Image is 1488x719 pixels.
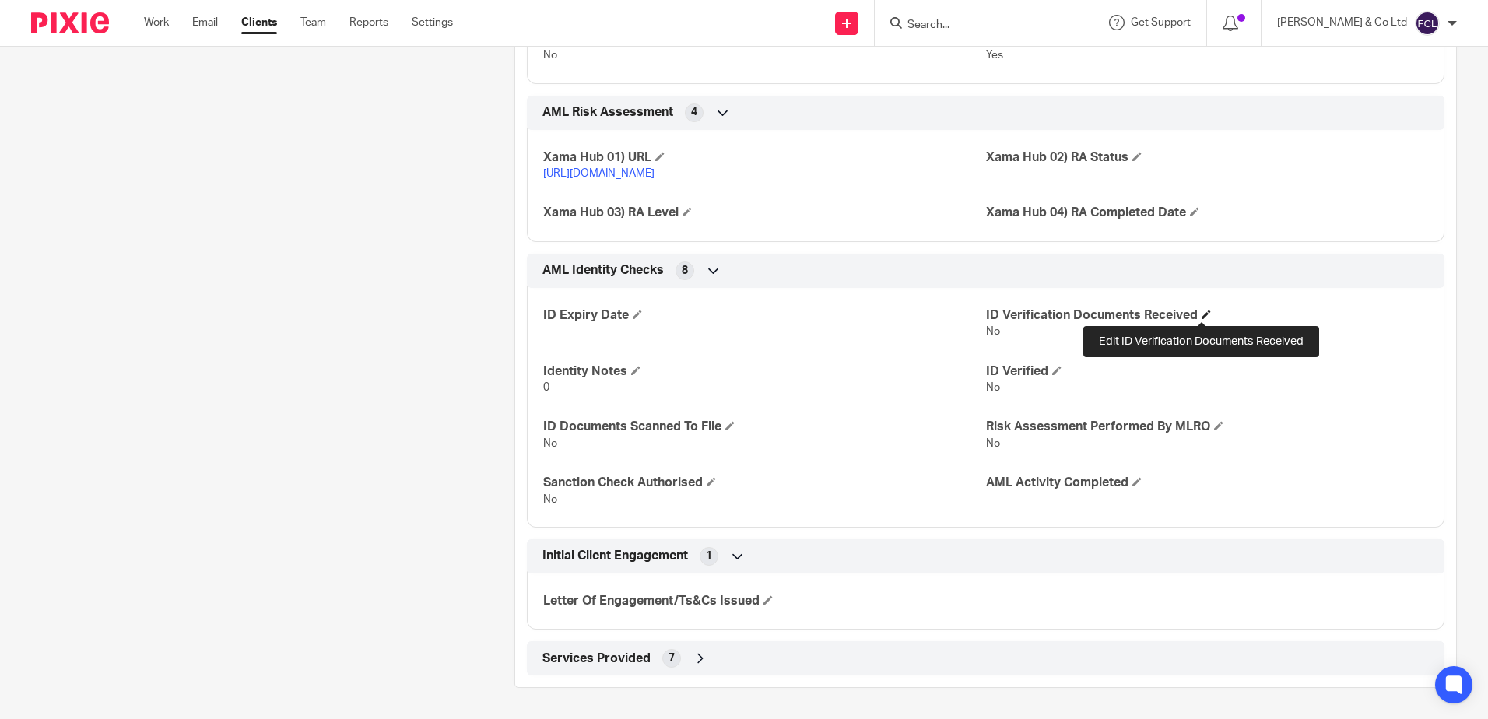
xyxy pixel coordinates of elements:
a: [URL][DOMAIN_NAME] [543,168,655,179]
h4: Xama Hub 02) RA Status [986,149,1428,166]
h4: ID Documents Scanned To File [543,419,985,435]
span: No [986,382,1000,393]
span: Yes [986,50,1003,61]
a: Reports [349,15,388,30]
img: svg%3E [1415,11,1440,36]
h4: Risk Assessment Performed By MLRO [986,419,1428,435]
span: 8 [682,263,688,279]
h4: Xama Hub 04) RA Completed Date [986,205,1428,221]
span: 7 [669,651,675,666]
h4: Letter Of Engagement/Ts&Cs Issued [543,593,985,609]
span: Services Provided [542,651,651,667]
h4: ID Verified [986,363,1428,380]
a: Clients [241,15,277,30]
h4: Xama Hub 01) URL [543,149,985,166]
span: No [543,50,557,61]
span: AML Identity Checks [542,262,664,279]
h4: AML Activity Completed [986,475,1428,491]
span: 1 [706,549,712,564]
p: [PERSON_NAME] & Co Ltd [1277,15,1407,30]
span: Initial Client Engagement [542,548,688,564]
span: No [986,438,1000,449]
h4: Sanction Check Authorised [543,475,985,491]
a: Work [144,15,169,30]
span: 0 [543,382,549,393]
h4: Xama Hub 03) RA Level [543,205,985,221]
span: No [543,438,557,449]
a: Team [300,15,326,30]
span: No [986,326,1000,337]
a: Email [192,15,218,30]
a: Settings [412,15,453,30]
span: 4 [691,104,697,120]
span: Get Support [1131,17,1191,28]
span: AML Risk Assessment [542,104,673,121]
h4: ID Expiry Date [543,307,985,324]
span: No [543,494,557,505]
img: Pixie [31,12,109,33]
h4: Identity Notes [543,363,985,380]
input: Search [906,19,1046,33]
h4: ID Verification Documents Received [986,307,1428,324]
